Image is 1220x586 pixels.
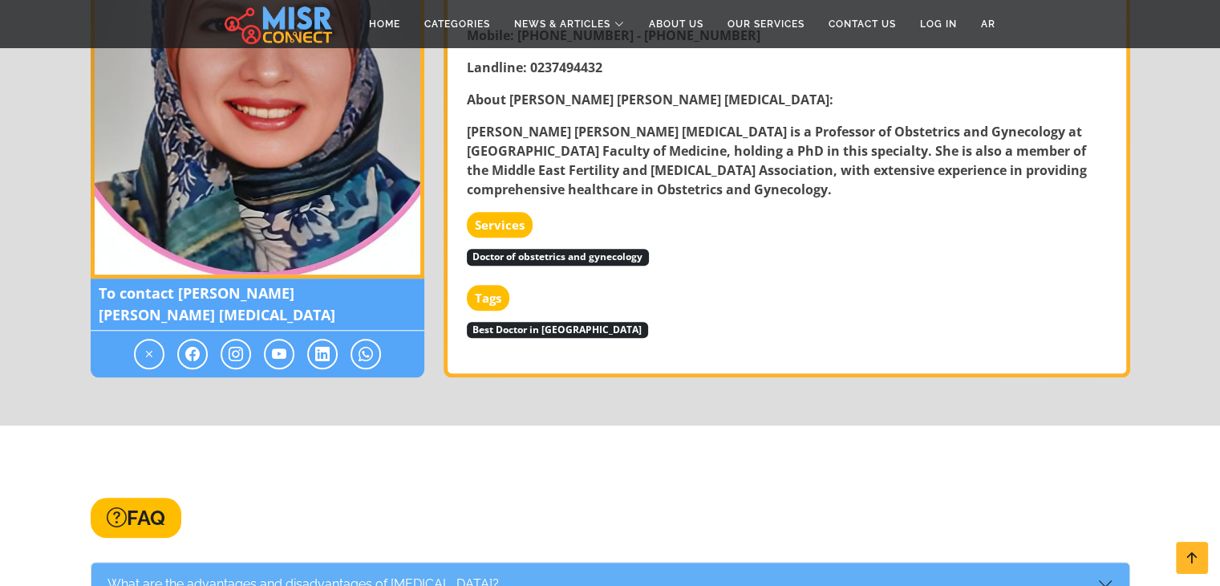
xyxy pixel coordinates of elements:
[91,279,424,331] span: To contact [PERSON_NAME] [PERSON_NAME] [MEDICAL_DATA]
[514,17,610,31] span: News & Articles
[467,212,533,238] strong: Services
[467,123,1087,198] strong: [PERSON_NAME] [PERSON_NAME] [MEDICAL_DATA] is a Professor of Obstetrics and Gynecology at [GEOGRA...
[467,249,650,265] span: Doctor of obstetrics and gynecology
[467,322,649,338] span: Best Doctor in [GEOGRAPHIC_DATA]
[412,9,502,39] a: Categories
[502,9,637,39] a: News & Articles
[969,9,1007,39] a: AR
[467,59,602,76] strong: Landline: 0237494432
[715,9,817,39] a: Our Services
[908,9,969,39] a: Log in
[225,4,332,44] img: main.misr_connect
[467,246,650,264] a: Doctor of obstetrics and gynecology
[467,91,833,108] strong: About [PERSON_NAME] [PERSON_NAME] [MEDICAL_DATA]:
[467,319,649,337] a: Best Doctor in [GEOGRAPHIC_DATA]
[357,9,412,39] a: Home
[817,9,908,39] a: Contact Us
[637,9,715,39] a: About Us
[91,498,181,538] h2: FAQ
[467,285,509,311] strong: Tags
